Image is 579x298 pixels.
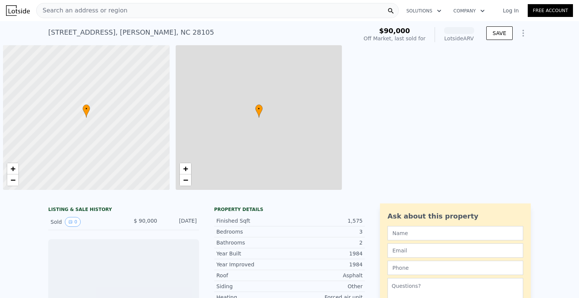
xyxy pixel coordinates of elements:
[447,4,491,18] button: Company
[216,250,289,257] div: Year Built
[183,164,188,173] span: +
[7,174,18,186] a: Zoom out
[528,4,573,17] a: Free Account
[216,283,289,290] div: Siding
[289,283,363,290] div: Other
[180,174,191,186] a: Zoom out
[216,272,289,279] div: Roof
[388,261,523,275] input: Phone
[183,175,188,185] span: −
[83,105,90,112] span: •
[48,206,199,214] div: LISTING & SALE HISTORY
[379,27,410,35] span: $90,000
[6,5,30,16] img: Lotside
[37,6,127,15] span: Search an address or region
[444,35,474,42] div: Lotside ARV
[180,163,191,174] a: Zoom in
[494,7,528,14] a: Log In
[289,228,363,235] div: 3
[65,217,81,227] button: View historical data
[516,26,531,41] button: Show Options
[289,250,363,257] div: 1984
[216,228,289,235] div: Bedrooms
[216,261,289,268] div: Year Improved
[289,239,363,246] div: 2
[388,243,523,258] input: Email
[134,218,157,224] span: $ 90,000
[400,4,447,18] button: Solutions
[51,217,118,227] div: Sold
[289,217,363,225] div: 1,575
[163,217,197,227] div: [DATE]
[11,164,15,173] span: +
[216,239,289,246] div: Bathrooms
[364,35,426,42] div: Off Market, last sold for
[7,163,18,174] a: Zoom in
[289,261,363,268] div: 1984
[255,105,263,112] span: •
[388,211,523,222] div: Ask about this property
[83,104,90,118] div: •
[289,272,363,279] div: Asphalt
[216,217,289,225] div: Finished Sqft
[11,175,15,185] span: −
[214,206,365,212] div: Property details
[486,26,513,40] button: SAVE
[388,226,523,240] input: Name
[48,27,214,38] div: [STREET_ADDRESS] , [PERSON_NAME] , NC 28105
[255,104,263,118] div: •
